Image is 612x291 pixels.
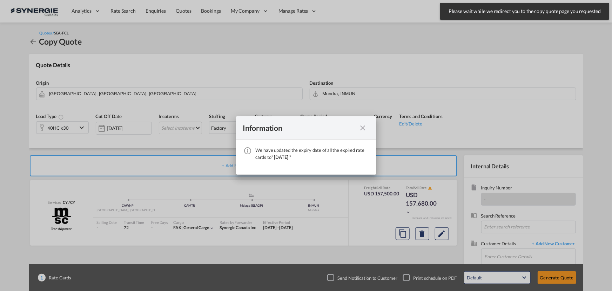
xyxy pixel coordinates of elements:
[446,8,603,15] span: Please wait while we redirect you to the copy quote page you requested
[244,147,252,155] md-icon: icon-information-outline
[243,123,357,132] div: Information
[271,154,291,160] span: " [DATE] "
[256,147,369,161] div: We have updated the expiry date of all the expired rate cards to
[236,116,376,175] md-dialog: We have ...
[359,124,367,132] md-icon: icon-close fg-AAA8AD cursor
